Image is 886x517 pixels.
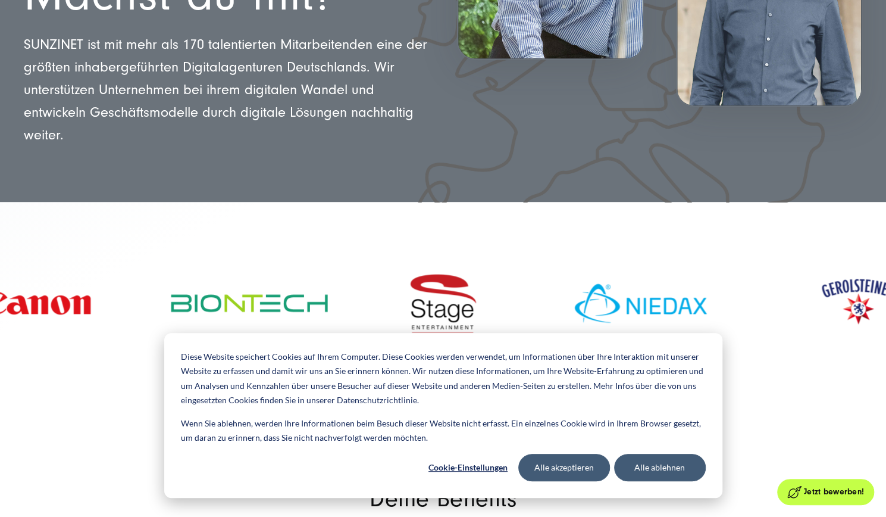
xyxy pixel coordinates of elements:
[518,454,610,481] button: Alle akzeptieren
[181,416,706,446] p: Wenn Sie ablehnen, werden Ihre Informationen beim Besuch dieser Website nicht erfasst. Ein einzel...
[422,454,514,481] button: Cookie-Einstellungen
[408,272,478,334] img: Kundenlogo Stage Entertainment rot/schwarz - Digitalagentur SUNZINET
[232,488,655,510] h2: Deine Benefits
[558,267,723,339] img: Kundenlogo Niedax blau - Digitalagentur SUNZINET
[181,350,706,408] p: Diese Website speichert Cookies auf Ihrem Computer. Diese Cookies werden verwendet, um Informatio...
[777,479,874,505] a: Jetzt bewerben!
[614,454,706,481] button: Alle ablehnen
[24,33,429,147] p: SUNZINET ist mit mehr als 170 talentierten Mitarbeitenden eine der größten inhabergeführten Digit...
[171,294,328,312] img: Kundenlogo BioNTech grün - Digitalagentur SUNZINET
[164,333,722,498] div: Cookie banner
